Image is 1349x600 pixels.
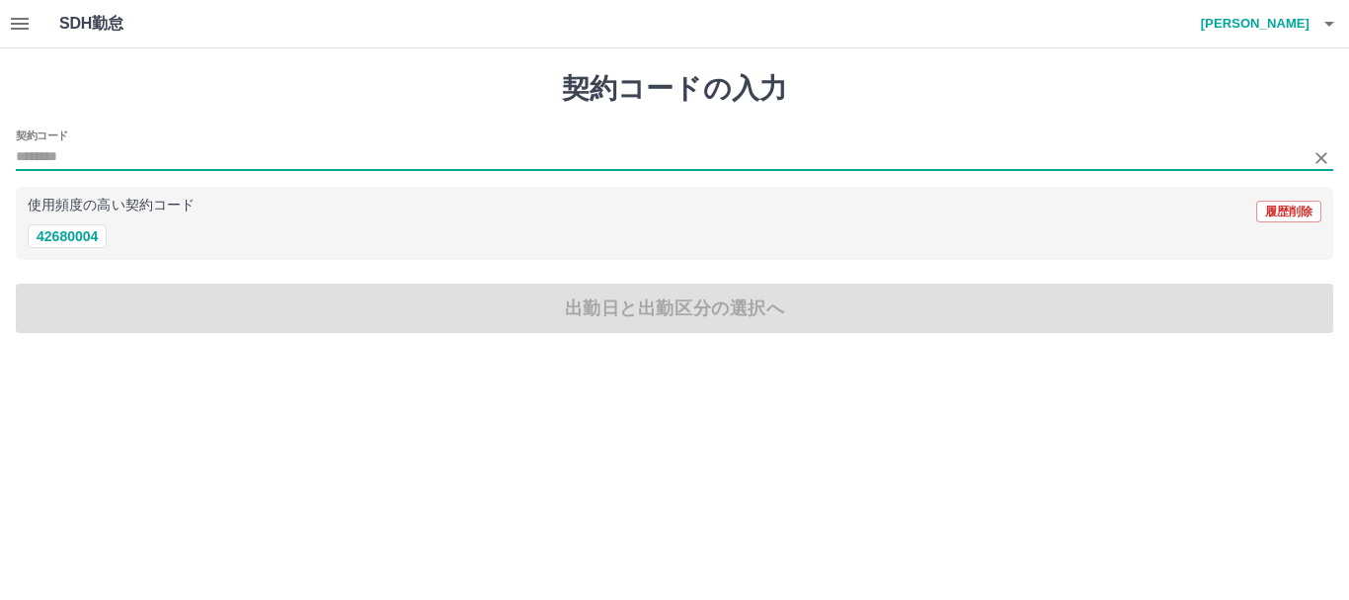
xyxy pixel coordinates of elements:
h1: 契約コードの入力 [16,72,1333,106]
p: 使用頻度の高い契約コード [28,199,195,213]
h2: 契約コード [16,128,68,143]
button: Clear [1308,144,1335,172]
button: 42680004 [28,224,107,248]
button: 履歴削除 [1256,201,1321,222]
